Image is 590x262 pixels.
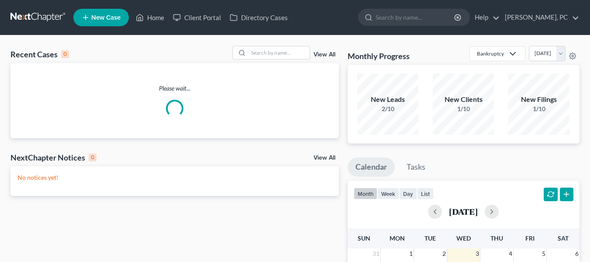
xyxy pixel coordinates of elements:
[358,234,370,242] span: Sun
[424,234,436,242] span: Tue
[61,50,69,58] div: 0
[357,105,418,113] div: 2/10
[449,207,478,216] h2: [DATE]
[17,173,332,182] p: No notices yet!
[508,94,569,105] div: New Filings
[376,9,455,25] input: Search by name...
[91,14,121,21] span: New Case
[477,50,504,57] div: Bankruptcy
[372,248,380,259] span: 31
[433,94,494,105] div: New Clients
[348,157,395,177] a: Calendar
[399,157,433,177] a: Tasks
[525,234,535,242] span: Fri
[490,234,503,242] span: Thu
[456,234,471,242] span: Wed
[558,234,569,242] span: Sat
[314,52,335,58] a: View All
[377,188,399,199] button: week
[248,46,310,59] input: Search by name...
[475,248,480,259] span: 3
[399,188,417,199] button: day
[470,10,500,25] a: Help
[348,51,410,61] h3: Monthly Progress
[10,84,339,93] p: Please wait...
[390,234,405,242] span: Mon
[408,248,414,259] span: 1
[225,10,292,25] a: Directory Cases
[89,154,97,161] div: 0
[442,248,447,259] span: 2
[417,188,434,199] button: list
[314,155,335,161] a: View All
[508,105,569,113] div: 1/10
[508,248,513,259] span: 4
[169,10,225,25] a: Client Portal
[354,188,377,199] button: month
[574,248,580,259] span: 6
[10,49,69,59] div: Recent Cases
[541,248,546,259] span: 5
[10,152,97,163] div: NextChapter Notices
[357,94,418,105] div: New Leads
[433,105,494,113] div: 1/10
[131,10,169,25] a: Home
[500,10,579,25] a: [PERSON_NAME], PC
